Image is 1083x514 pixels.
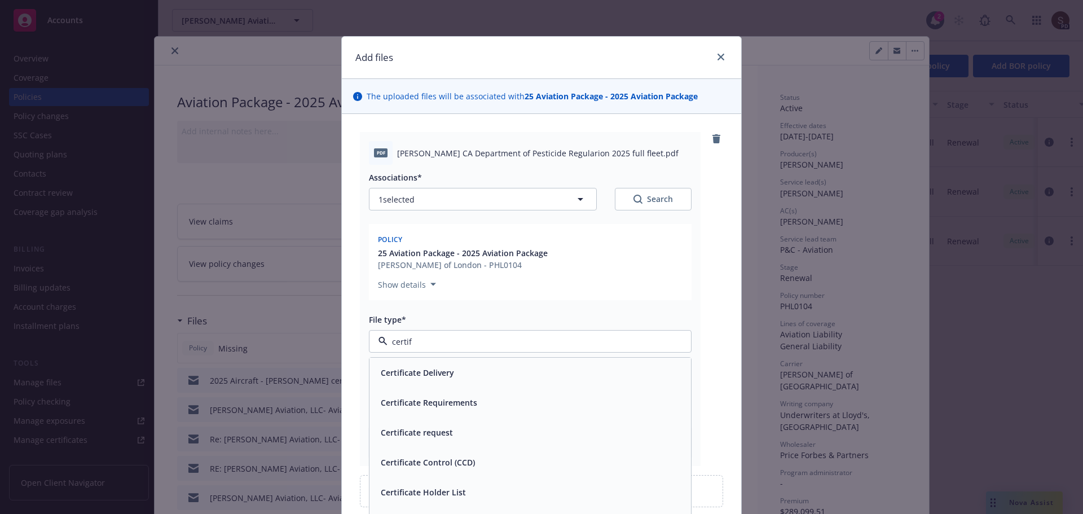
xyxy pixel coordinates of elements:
div: Upload new files [360,475,723,507]
input: Filter by keyword [388,336,668,348]
button: Certificate Control (CCD) [381,456,475,468]
button: Certificate Holder List [381,486,466,498]
button: Certificate Delivery [381,367,454,379]
button: Certificate request [381,427,453,438]
button: Certificate Requirements [381,397,477,408]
